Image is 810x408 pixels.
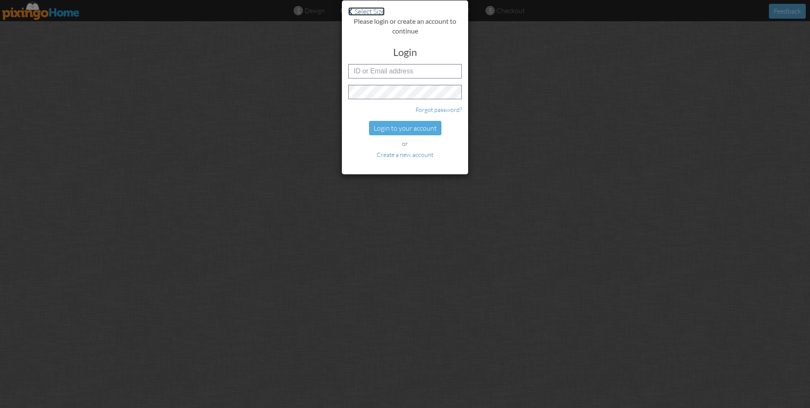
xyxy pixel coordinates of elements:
[348,140,462,148] div: or
[369,121,441,136] div: Login to your account
[348,7,385,16] a: Select Size
[348,47,462,58] h3: Login
[354,17,456,35] strong: Please login or create an account to continue
[377,151,433,158] a: Create a new account
[416,106,462,113] a: Forgot password?
[348,64,462,78] input: ID or Email address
